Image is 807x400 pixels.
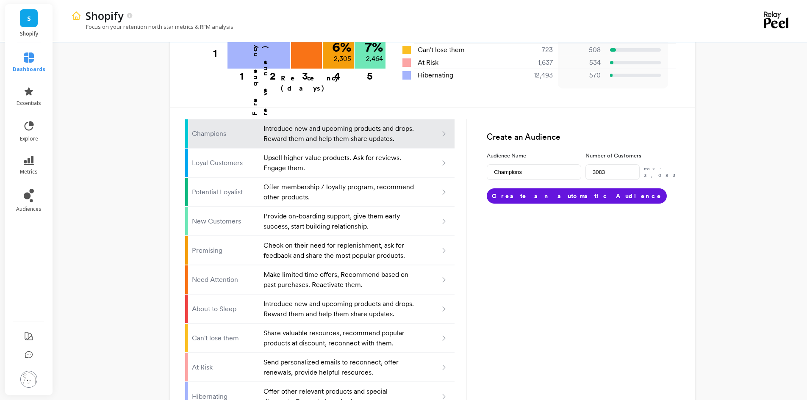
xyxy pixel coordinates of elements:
[17,100,41,107] span: essentials
[334,54,351,64] p: 2,305
[585,152,679,160] label: Number of Customers
[192,187,258,197] p: Potential Loyalist
[563,45,601,55] p: 508
[321,69,354,78] div: 4
[563,58,601,68] p: 534
[365,40,383,54] p: 7 %
[192,275,258,285] p: Need Attention
[418,58,438,68] span: At Risk
[86,8,123,23] p: Shopify
[263,153,416,173] p: Upsell higher value products. Ask for reviews. Engage them.
[263,328,416,348] p: Share valuable resources, recommend popular products at discount, reconnect with them.
[563,70,601,80] p: 570
[263,211,416,232] p: Provide on-boarding support, give them early success, start building relationship.
[585,164,639,180] input: e.g. 500
[487,188,667,204] button: Create an automatic Audience
[192,304,258,314] p: About to Sleep
[487,164,581,180] input: e.g. Black friday
[263,299,416,319] p: Introduce new and upcoming products and drops. Reward them and help them share updates.
[263,240,416,261] p: Check on their need for replenishment, ask for feedback and share the most popular products.
[192,158,258,168] p: Loyal Customers
[263,182,416,202] p: Offer membership / loyalty program, recommend other products.
[263,124,416,144] p: Introduce new and upcoming products and drops. Reward them and help them share updates.
[354,69,385,78] div: 5
[289,69,321,78] div: 3
[192,129,258,139] p: Champions
[644,165,680,179] p: max: 3,083
[16,206,42,212] span: audiences
[502,70,563,80] div: 12,493
[192,246,258,256] p: Promising
[20,371,37,388] img: profile picture
[213,37,227,69] div: 1
[418,70,453,80] span: Hibernating
[263,270,416,290] p: Make limited time offers, Recommend based on past purchases. Reactivate them.
[192,333,258,343] p: Can't lose them
[224,69,259,78] div: 1
[418,45,465,55] span: Can't lose them
[366,54,383,64] p: 2,464
[20,168,38,175] span: metrics
[71,23,233,30] p: Focus on your retention north star metrics & RFM analysis
[13,66,45,73] span: dashboards
[192,216,258,226] p: New Customers
[502,58,563,68] div: 1,637
[487,152,581,160] label: Audience Name
[263,357,416,378] p: Send personalized emails to reconnect, offer renewals, provide helpful resources.
[27,14,31,23] span: S
[332,40,351,54] p: 6 %
[502,45,563,55] div: 723
[281,73,385,94] p: Recency (days)
[71,11,81,21] img: header icon
[257,69,289,78] div: 2
[14,30,44,37] p: Shopify
[487,131,679,143] h3: Create an Audience
[192,362,258,372] p: At Risk
[20,135,38,142] span: explore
